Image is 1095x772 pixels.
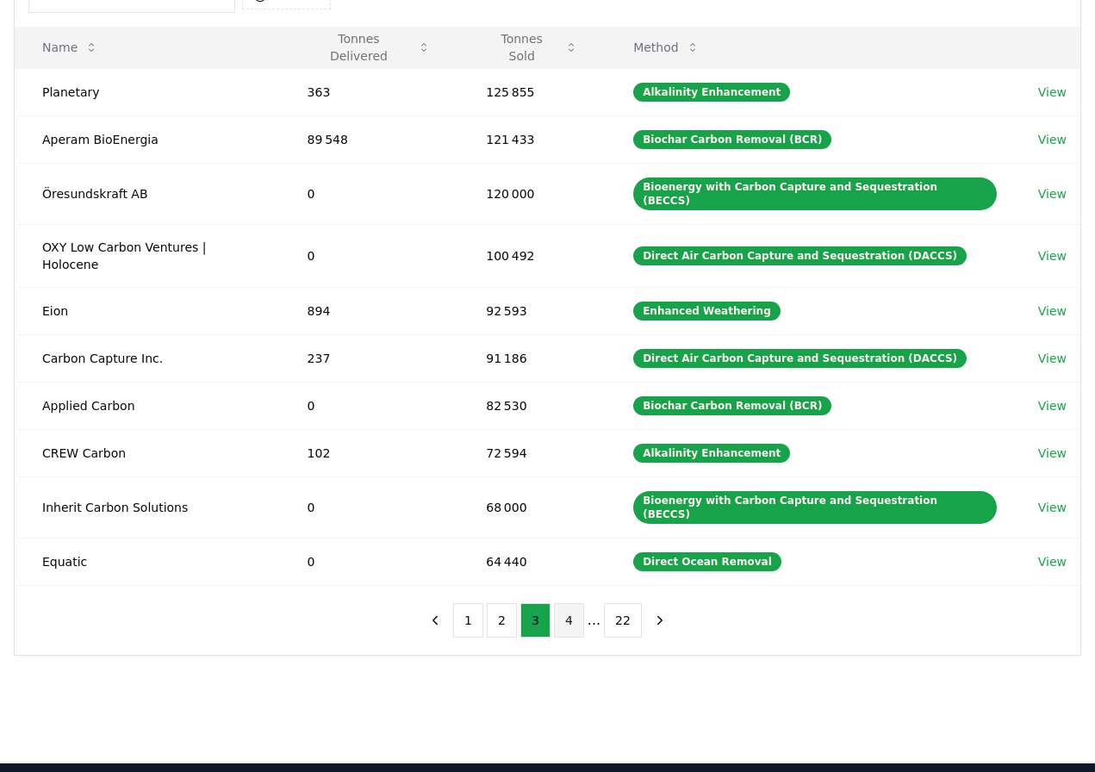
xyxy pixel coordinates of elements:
[458,476,606,538] td: 68 000
[458,68,606,115] td: 125 855
[458,538,606,585] td: 64 440
[1038,185,1067,202] a: View
[280,287,459,334] td: 894
[280,429,459,476] td: 102
[15,163,280,224] td: Öresundskraft AB
[280,224,459,287] td: 0
[458,382,606,429] td: 82 530
[1038,247,1067,265] a: View
[633,444,790,463] div: Alkalinity Enhancement
[280,115,459,163] td: 89 548
[420,603,450,638] button: previous page
[15,334,280,382] td: Carbon Capture Inc.
[633,396,831,415] div: Biochar Carbon Removal (BCR)
[15,224,280,287] td: OXY Low Carbon Ventures | Holocene
[1038,445,1067,462] a: View
[458,224,606,287] td: 100 492
[487,603,517,638] button: 2
[645,603,675,638] button: next page
[633,177,997,210] div: Bioenergy with Carbon Capture and Sequestration (BECCS)
[1038,131,1067,148] a: View
[633,83,790,102] div: Alkalinity Enhancement
[280,334,459,382] td: 237
[472,30,592,65] button: Tonnes Sold
[15,68,280,115] td: Planetary
[458,163,606,224] td: 120 000
[1038,350,1067,367] a: View
[458,115,606,163] td: 121 433
[633,349,967,368] div: Direct Air Carbon Capture and Sequestration (DACCS)
[15,476,280,538] td: Inherit Carbon Solutions
[554,603,584,638] button: 4
[453,603,483,638] button: 1
[633,130,831,149] div: Biochar Carbon Removal (BCR)
[1038,84,1067,101] a: View
[633,552,781,571] div: Direct Ocean Removal
[294,30,445,65] button: Tonnes Delivered
[280,476,459,538] td: 0
[588,610,600,631] li: ...
[280,538,459,585] td: 0
[604,603,642,638] button: 22
[28,30,112,65] button: Name
[633,246,967,265] div: Direct Air Carbon Capture and Sequestration (DACCS)
[15,382,280,429] td: Applied Carbon
[1038,499,1067,516] a: View
[520,603,551,638] button: 3
[633,302,781,321] div: Enhanced Weathering
[619,30,713,65] button: Method
[15,538,280,585] td: Equatic
[280,68,459,115] td: 363
[1038,553,1067,570] a: View
[15,287,280,334] td: Eion
[458,287,606,334] td: 92 593
[15,429,280,476] td: CREW Carbon
[458,429,606,476] td: 72 594
[1038,302,1067,320] a: View
[15,115,280,163] td: Aperam BioEnergia
[633,491,997,524] div: Bioenergy with Carbon Capture and Sequestration (BECCS)
[280,382,459,429] td: 0
[280,163,459,224] td: 0
[1038,397,1067,414] a: View
[458,334,606,382] td: 91 186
